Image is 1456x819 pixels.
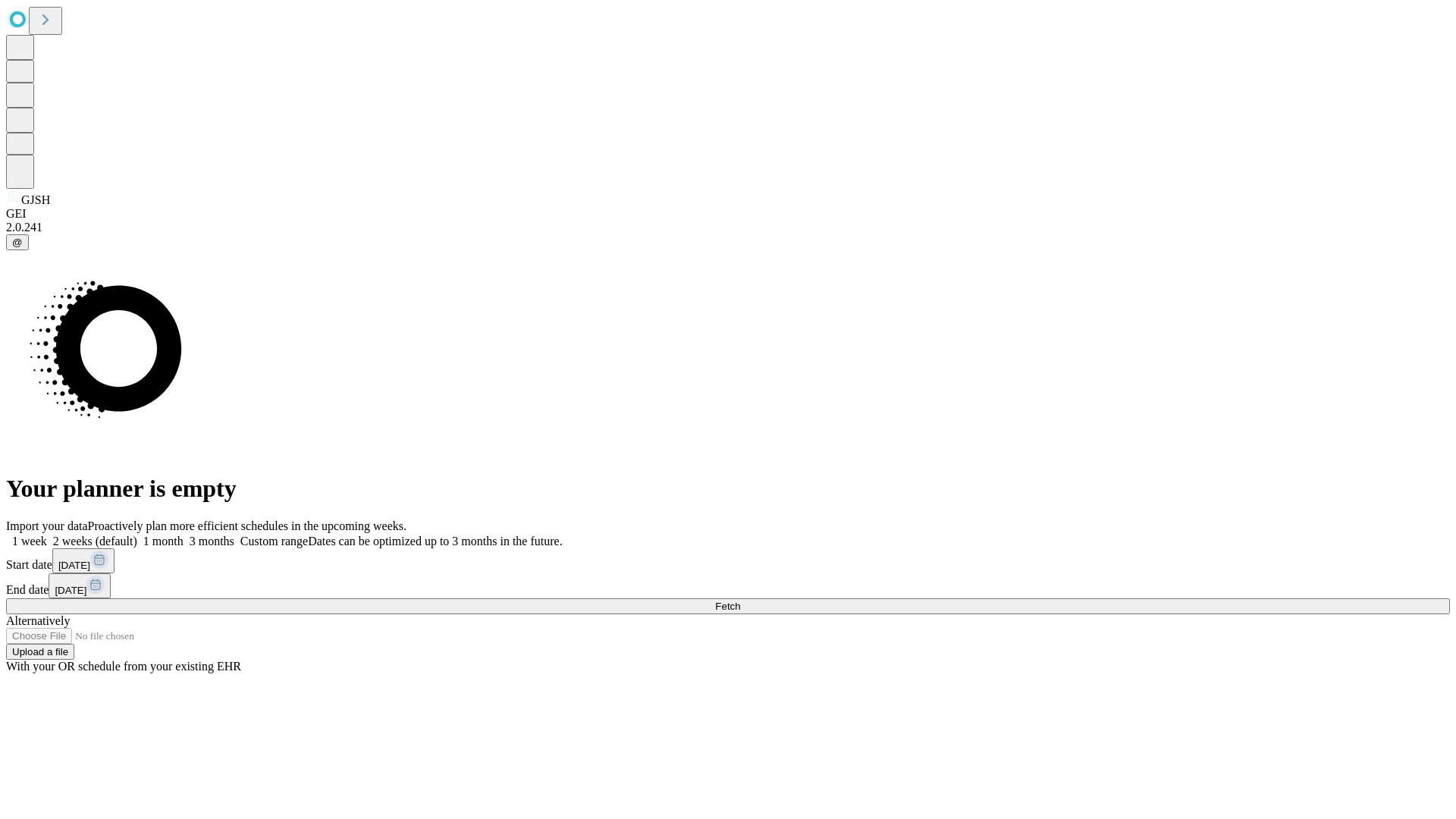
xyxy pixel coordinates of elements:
span: Dates can be optimized up to 3 months in the future. [308,535,562,548]
span: With your OR schedule from your existing EHR [6,660,241,673]
span: GJSH [21,193,50,206]
button: Upload a file [6,644,74,660]
span: 3 months [190,535,234,548]
button: Fetch [6,598,1450,614]
div: End date [6,573,1450,598]
span: Custom range [240,535,308,548]
span: [DATE] [55,585,86,596]
span: Import your data [6,519,88,532]
div: GEI [6,207,1450,221]
span: Fetch [715,601,740,612]
span: 1 week [12,535,47,548]
span: 1 month [143,535,184,548]
button: [DATE] [52,548,115,573]
h1: Your planner is empty [6,475,1450,503]
span: @ [12,237,23,248]
span: [DATE] [58,560,90,571]
div: 2.0.241 [6,221,1450,234]
span: 2 weeks (default) [53,535,137,548]
span: Proactively plan more efficient schedules in the upcoming weeks. [88,519,406,532]
div: Start date [6,548,1450,573]
button: [DATE] [49,573,111,598]
button: @ [6,234,29,250]
span: Alternatively [6,614,70,627]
